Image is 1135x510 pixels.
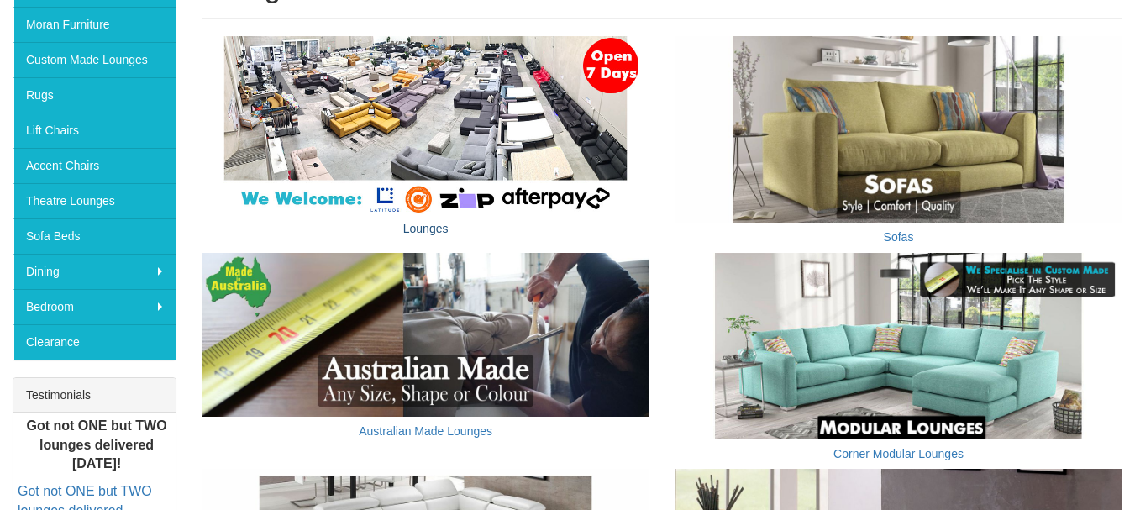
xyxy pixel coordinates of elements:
img: Australian Made Lounges [202,253,649,417]
img: Corner Modular Lounges [675,253,1122,439]
a: Rugs [13,77,176,113]
img: Lounges [202,36,649,214]
img: Sofas [675,36,1122,223]
a: Corner Modular Lounges [833,447,964,460]
a: Lounges [403,222,449,235]
a: Sofas [884,230,914,244]
a: Lift Chairs [13,113,176,148]
b: Got not ONE but TWO lounges delivered [DATE]! [27,418,167,471]
a: Dining [13,254,176,289]
a: Australian Made Lounges [359,424,492,438]
a: Bedroom [13,289,176,324]
a: Clearance [13,324,176,360]
div: Testimonials [13,378,176,413]
a: Moran Furniture [13,7,176,42]
a: Sofa Beds [13,218,176,254]
a: Theatre Lounges [13,183,176,218]
a: Custom Made Lounges [13,42,176,77]
a: Accent Chairs [13,148,176,183]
